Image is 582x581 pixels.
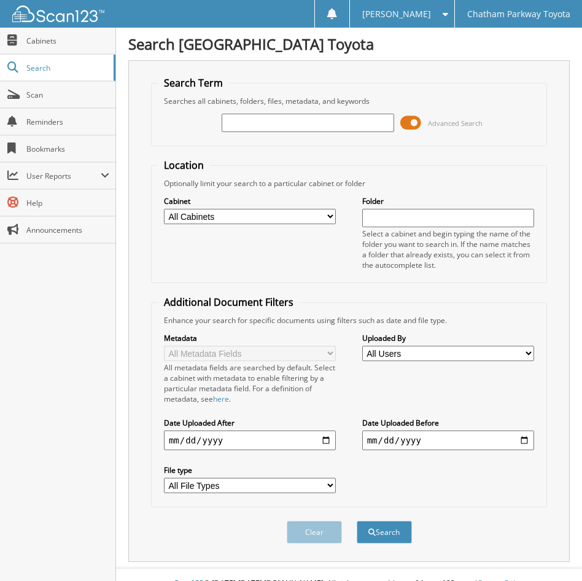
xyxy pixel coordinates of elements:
[213,394,229,404] a: here
[128,34,570,54] h1: Search [GEOGRAPHIC_DATA] Toyota
[287,521,342,544] button: Clear
[26,117,109,127] span: Reminders
[164,362,336,404] div: All metadata fields are searched by default. Select a cabinet with metadata to enable filtering b...
[164,196,336,206] label: Cabinet
[26,36,109,46] span: Cabinets
[164,418,336,428] label: Date Uploaded After
[428,119,483,128] span: Advanced Search
[12,6,104,22] img: scan123-logo-white.svg
[362,196,534,206] label: Folder
[467,10,570,18] span: Chatham Parkway Toyota
[362,418,534,428] label: Date Uploaded Before
[26,90,109,100] span: Scan
[158,96,540,106] div: Searches all cabinets, folders, files, metadata, and keywords
[362,431,534,450] input: end
[521,522,582,581] iframe: Chat Widget
[26,144,109,154] span: Bookmarks
[164,333,336,343] label: Metadata
[158,158,210,172] legend: Location
[158,295,300,309] legend: Additional Document Filters
[158,178,540,189] div: Optionally limit your search to a particular cabinet or folder
[362,10,431,18] span: [PERSON_NAME]
[26,198,109,208] span: Help
[362,228,534,270] div: Select a cabinet and begin typing the name of the folder you want to search in. If the name match...
[357,521,412,544] button: Search
[26,171,101,181] span: User Reports
[158,76,229,90] legend: Search Term
[26,225,109,235] span: Announcements
[164,431,336,450] input: start
[164,465,336,475] label: File type
[362,333,534,343] label: Uploaded By
[26,63,107,73] span: Search
[158,315,540,326] div: Enhance your search for specific documents using filters such as date and file type.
